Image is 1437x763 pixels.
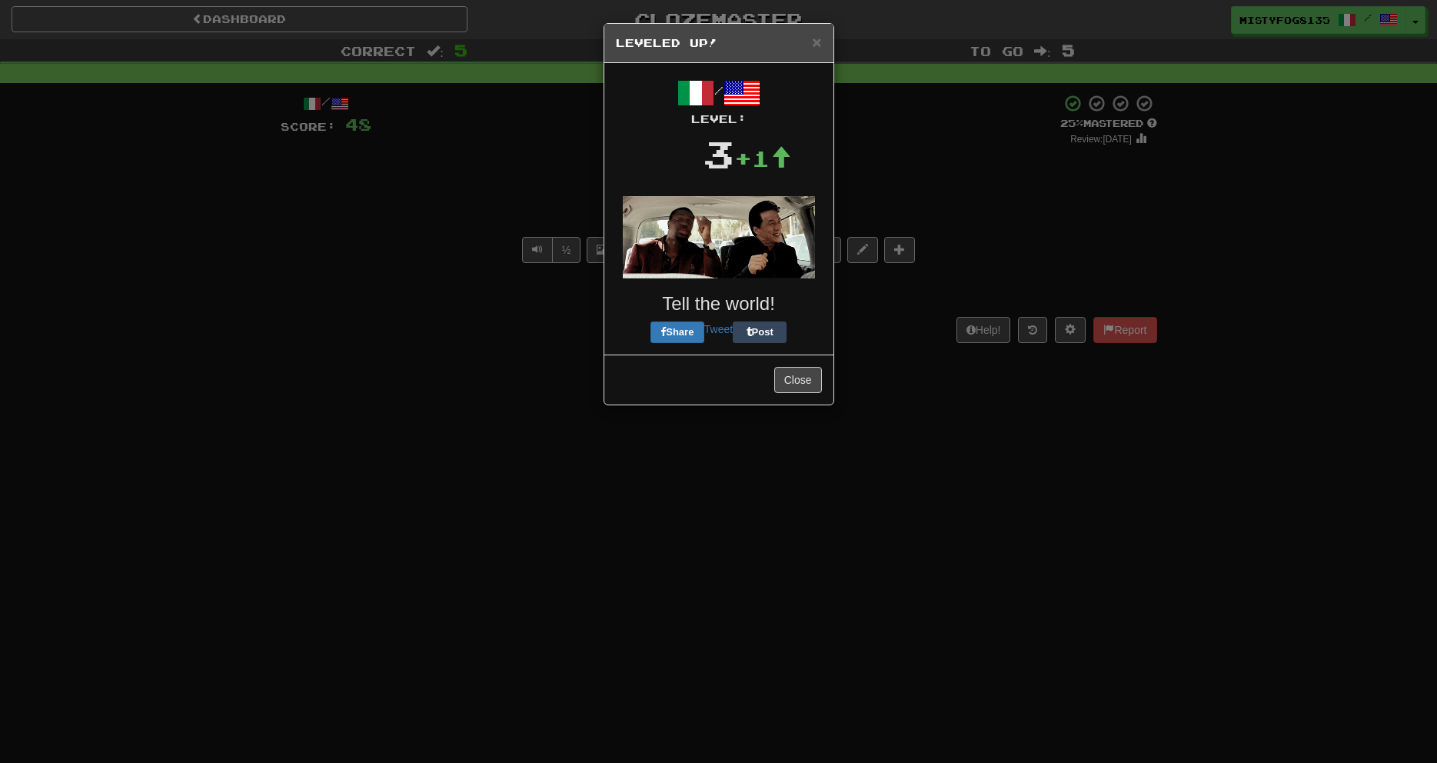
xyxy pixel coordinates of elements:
[623,196,815,278] img: jackie-chan-chris-tucker-8e28c945e4edb08076433a56fe7d8633100bcb81acdffdd6d8700cc364528c3e.gif
[616,112,822,127] div: Level:
[733,322,787,343] button: Post
[616,294,822,314] h3: Tell the world!
[734,143,791,174] div: +1
[774,367,822,393] button: Close
[703,127,734,181] div: 3
[616,35,822,51] h5: Leveled Up!
[812,33,821,51] span: ×
[704,323,733,335] a: Tweet
[650,322,704,343] button: Share
[812,34,821,50] button: Close
[616,75,822,127] div: /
